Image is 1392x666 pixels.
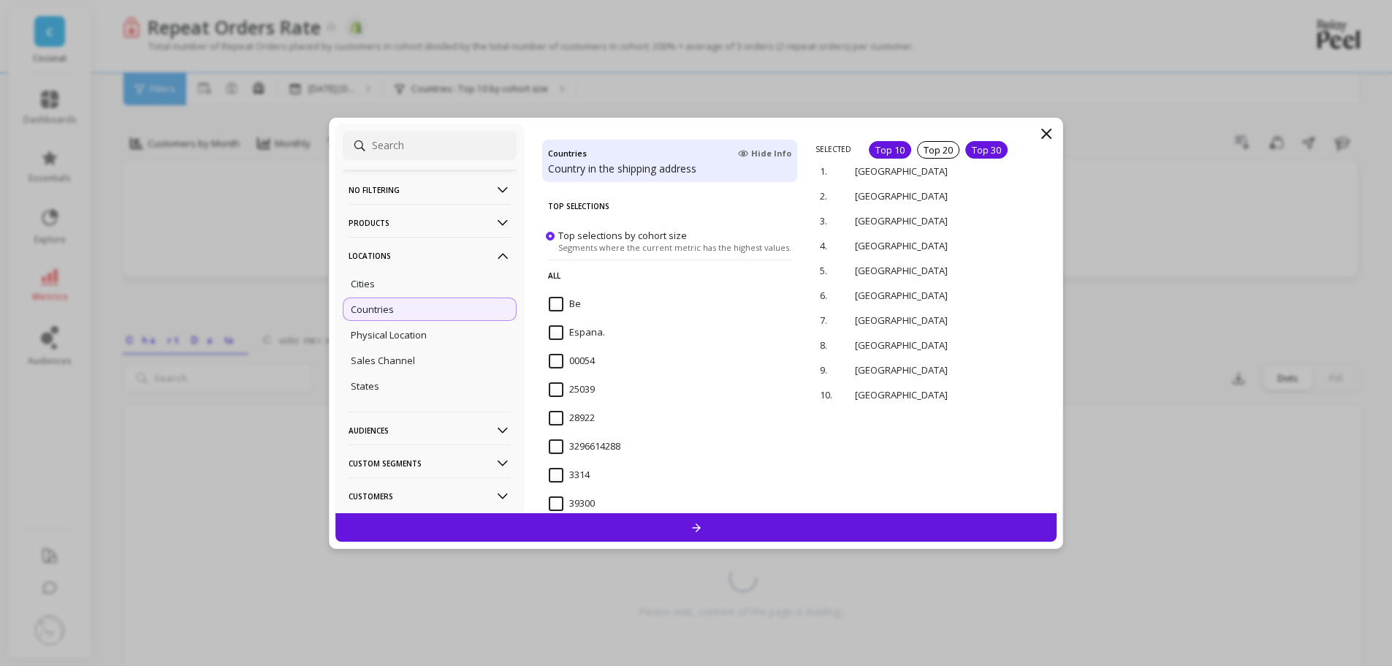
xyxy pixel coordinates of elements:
p: Sales Channel [351,354,415,367]
span: Be [549,297,581,311]
p: 1. [820,164,834,178]
p: 4. [820,239,834,252]
span: Top selections by cohort size [558,228,687,241]
span: 00054 [549,354,595,368]
span: Espana. [549,325,605,340]
input: Search [343,131,517,160]
p: Top Selections [548,191,791,222]
p: [GEOGRAPHIC_DATA] [855,264,997,277]
p: [GEOGRAPHIC_DATA] [855,189,997,203]
p: [GEOGRAPHIC_DATA] [855,338,997,352]
p: [GEOGRAPHIC_DATA] [855,363,997,376]
p: [GEOGRAPHIC_DATA] [855,388,997,401]
p: States [351,379,379,393]
p: Custom Segments [349,444,511,482]
p: [GEOGRAPHIC_DATA] [855,314,997,327]
span: 39300 [549,496,595,511]
span: 28922 [549,411,595,425]
p: Locations [349,237,511,274]
p: Audiences [349,412,511,449]
p: Customers [349,477,511,515]
p: 5. [820,264,834,277]
span: Hide Info [738,148,791,159]
p: Products [349,204,511,241]
p: [GEOGRAPHIC_DATA] [855,214,997,227]
p: Country in the shipping address [548,162,791,176]
p: All [548,260,791,291]
span: 3314 [549,468,590,483]
p: 3. [820,214,834,227]
p: [GEOGRAPHIC_DATA] [855,164,997,178]
span: 25039 [549,382,595,397]
span: Segments where the current metric has the highest values. [558,241,791,252]
p: 8. [820,338,834,352]
span: 3296614288 [549,439,620,454]
p: 2. [820,189,834,203]
p: Physical Location [351,328,427,341]
p: 7. [820,314,834,327]
p: [GEOGRAPHIC_DATA] [855,239,997,252]
p: 9. [820,363,834,376]
p: 10. [820,388,834,401]
p: 6. [820,289,834,302]
div: Top 30 [965,141,1008,159]
p: SELECTED [815,144,851,154]
p: No filtering [349,171,511,208]
h4: Countries [548,145,587,162]
p: [GEOGRAPHIC_DATA] [855,289,997,302]
p: Countries [351,303,394,316]
div: Top 10 [869,141,911,159]
div: Top 20 [917,141,959,159]
p: Cities [351,277,375,290]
